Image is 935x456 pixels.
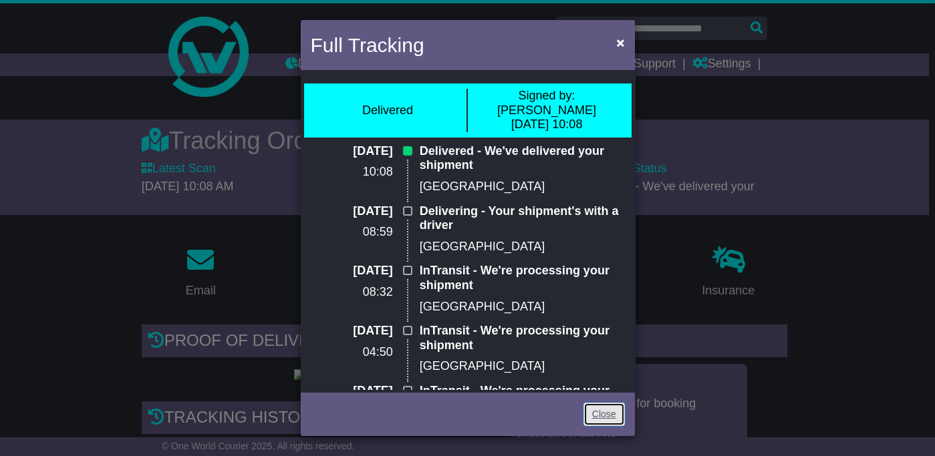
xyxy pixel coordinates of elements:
[420,204,625,233] p: Delivering - Your shipment's with a driver
[362,103,413,118] div: Delivered
[475,89,620,132] div: [PERSON_NAME] [DATE] 10:08
[420,300,625,314] p: [GEOGRAPHIC_DATA]
[311,264,393,278] p: [DATE]
[420,384,625,413] p: InTransit - We're processing your shipment
[420,240,625,254] p: [GEOGRAPHIC_DATA]
[420,144,625,173] p: Delivered - We've delivered your shipment
[311,30,424,60] h4: Full Tracking
[420,264,625,292] p: InTransit - We're processing your shipment
[518,89,575,102] span: Signed by:
[583,403,625,426] a: Close
[311,225,393,240] p: 08:59
[420,324,625,353] p: InTransit - We're processing your shipment
[610,29,631,56] button: Close
[311,324,393,338] p: [DATE]
[311,165,393,180] p: 10:08
[311,384,393,399] p: [DATE]
[311,345,393,360] p: 04:50
[311,285,393,300] p: 08:32
[420,359,625,374] p: [GEOGRAPHIC_DATA]
[311,204,393,219] p: [DATE]
[311,144,393,159] p: [DATE]
[420,180,625,194] p: [GEOGRAPHIC_DATA]
[616,35,624,50] span: ×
